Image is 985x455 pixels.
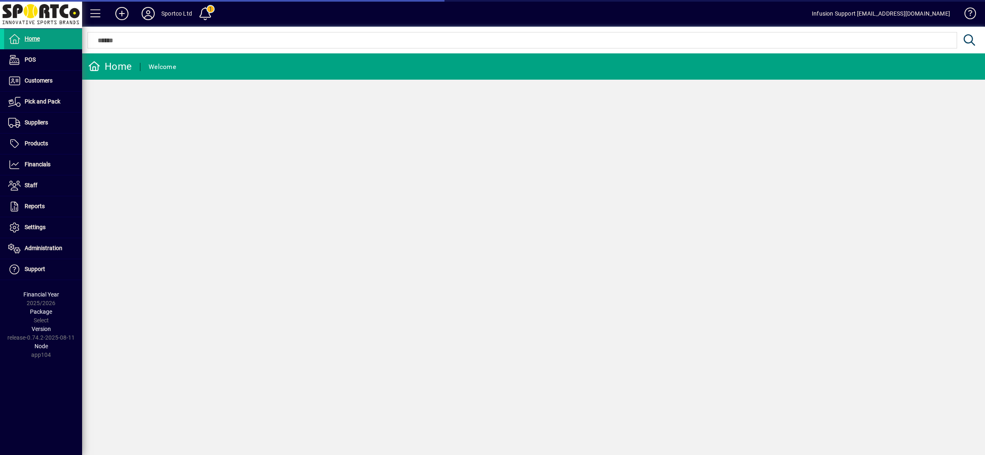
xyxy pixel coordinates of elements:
[109,6,135,21] button: Add
[25,224,46,230] span: Settings
[23,291,59,298] span: Financial Year
[25,266,45,272] span: Support
[4,196,82,217] a: Reports
[30,308,52,315] span: Package
[25,245,62,251] span: Administration
[34,343,48,349] span: Node
[88,60,132,73] div: Home
[135,6,161,21] button: Profile
[25,161,50,168] span: Financials
[4,217,82,238] a: Settings
[25,56,36,63] span: POS
[25,119,48,126] span: Suppliers
[25,98,60,105] span: Pick and Pack
[4,71,82,91] a: Customers
[149,60,176,74] div: Welcome
[812,7,950,20] div: Infusion Support [EMAIL_ADDRESS][DOMAIN_NAME]
[25,203,45,209] span: Reports
[4,50,82,70] a: POS
[4,113,82,133] a: Suppliers
[958,2,975,28] a: Knowledge Base
[25,77,53,84] span: Customers
[4,133,82,154] a: Products
[4,175,82,196] a: Staff
[25,182,37,188] span: Staff
[4,92,82,112] a: Pick and Pack
[25,140,48,147] span: Products
[32,326,51,332] span: Version
[4,238,82,259] a: Administration
[161,7,192,20] div: Sportco Ltd
[4,154,82,175] a: Financials
[25,35,40,42] span: Home
[4,259,82,280] a: Support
